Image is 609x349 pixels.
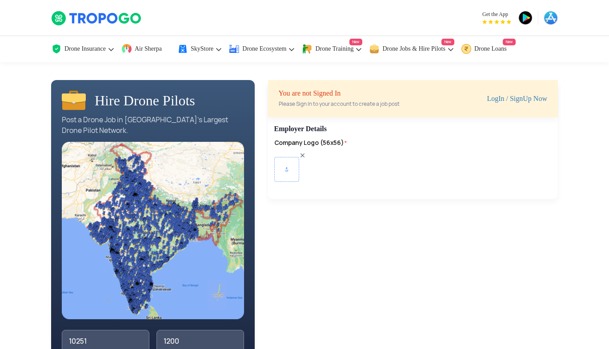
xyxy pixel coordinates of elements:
div: Post a Drone Job in [GEOGRAPHIC_DATA]’s Largest Drone Pilot Network. [62,115,244,136]
a: Drone Insurance [51,36,115,62]
span: Drone Insurance [64,45,106,52]
a: Drone Ecosystem [229,36,295,62]
img: ic_playstore.png [518,11,533,25]
div: You are not Signed In [279,88,400,99]
span: New [349,39,362,45]
div: 10251 [69,337,142,346]
span: Drone Loans [474,45,507,52]
span: New [503,39,516,45]
span: Air Sherpa [135,45,162,52]
span: Get the App [482,11,511,18]
a: Drone TrainingNew [302,36,362,62]
img: App Raking [482,20,511,24]
a: LogIn / SignUp Now [487,95,547,102]
h1: Hire Drone Pilots [95,92,195,109]
div: Please Sign In to your account to create a job post [279,99,400,109]
img: TropoGo Logo [51,11,142,26]
label: Company Logo (56x56) [274,139,552,148]
a: Air Sherpa [121,36,171,62]
a: SkyStore [177,36,222,62]
div: 1200 [164,337,237,346]
span: Drone Ecosystem [242,45,286,52]
span: Drone Jobs & Hire Pilots [382,45,445,52]
span: New [441,39,454,45]
img: ic_appstore.png [544,11,558,25]
p: Employer Details [274,124,552,134]
span: Drone Training [315,45,353,52]
span: SkyStore [191,45,213,52]
a: Drone Jobs & Hire PilotsNew [369,36,454,62]
a: Drone LoansNew [461,36,516,62]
